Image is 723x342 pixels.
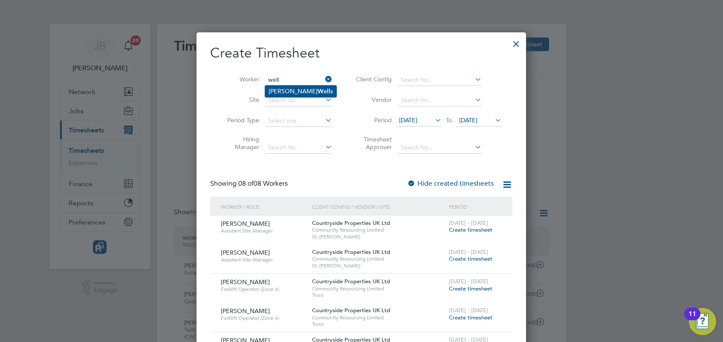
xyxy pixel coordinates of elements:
[407,179,494,188] label: Hide created timesheets
[398,95,482,106] input: Search for...
[210,44,512,62] h2: Create Timesheet
[210,179,289,188] div: Showing
[318,88,330,95] b: Well
[265,115,332,127] input: Select one
[221,75,259,83] label: Worker
[312,256,445,262] span: Community Resourcing Limited
[688,314,696,325] div: 11
[312,262,445,269] span: St. [PERSON_NAME]
[221,307,270,315] span: [PERSON_NAME]
[312,278,390,285] span: Countryside Properties UK Ltd
[312,321,445,328] span: Truro
[265,74,332,86] input: Search for...
[447,197,504,216] div: Period
[312,292,445,299] span: Truro
[221,220,270,227] span: [PERSON_NAME]
[353,135,392,151] label: Timesheet Approver
[221,135,259,151] label: Hiring Manager
[353,116,392,124] label: Period
[219,197,310,216] div: Worker / Role
[221,256,306,263] span: Assistant Site Manager
[398,74,482,86] input: Search for...
[312,285,445,292] span: Community Resourcing Limited
[221,278,270,286] span: [PERSON_NAME]
[221,249,270,256] span: [PERSON_NAME]
[312,314,445,321] span: Community Resourcing Limited
[449,219,488,227] span: [DATE] - [DATE]
[265,95,332,106] input: Search for...
[221,227,306,234] span: Assistant Site Manager
[449,314,492,321] span: Create timesheet
[221,286,306,293] span: Forklift Operator (Zone 4)
[449,278,488,285] span: [DATE] - [DATE]
[449,285,492,292] span: Create timesheet
[449,255,492,262] span: Create timesheet
[265,86,336,97] li: [PERSON_NAME] s
[353,96,392,103] label: Vendor
[459,116,477,124] span: [DATE]
[265,142,332,154] input: Search for...
[221,315,306,322] span: Forklift Operator (Zone 4)
[689,308,716,335] button: Open Resource Center, 11 new notifications
[312,248,390,256] span: Countryside Properties UK Ltd
[221,116,259,124] label: Period Type
[312,227,445,233] span: Community Resourcing Limited
[238,179,254,188] span: 08 of
[312,219,390,227] span: Countryside Properties UK Ltd
[398,142,482,154] input: Search for...
[443,115,454,126] span: To
[449,248,488,256] span: [DATE] - [DATE]
[312,307,390,314] span: Countryside Properties UK Ltd
[221,96,259,103] label: Site
[310,197,447,216] div: Client Config / Vendor / Site
[312,233,445,240] span: St. [PERSON_NAME]
[449,307,488,314] span: [DATE] - [DATE]
[449,226,492,233] span: Create timesheet
[238,179,288,188] span: 08 Workers
[399,116,417,124] span: [DATE]
[353,75,392,83] label: Client Config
